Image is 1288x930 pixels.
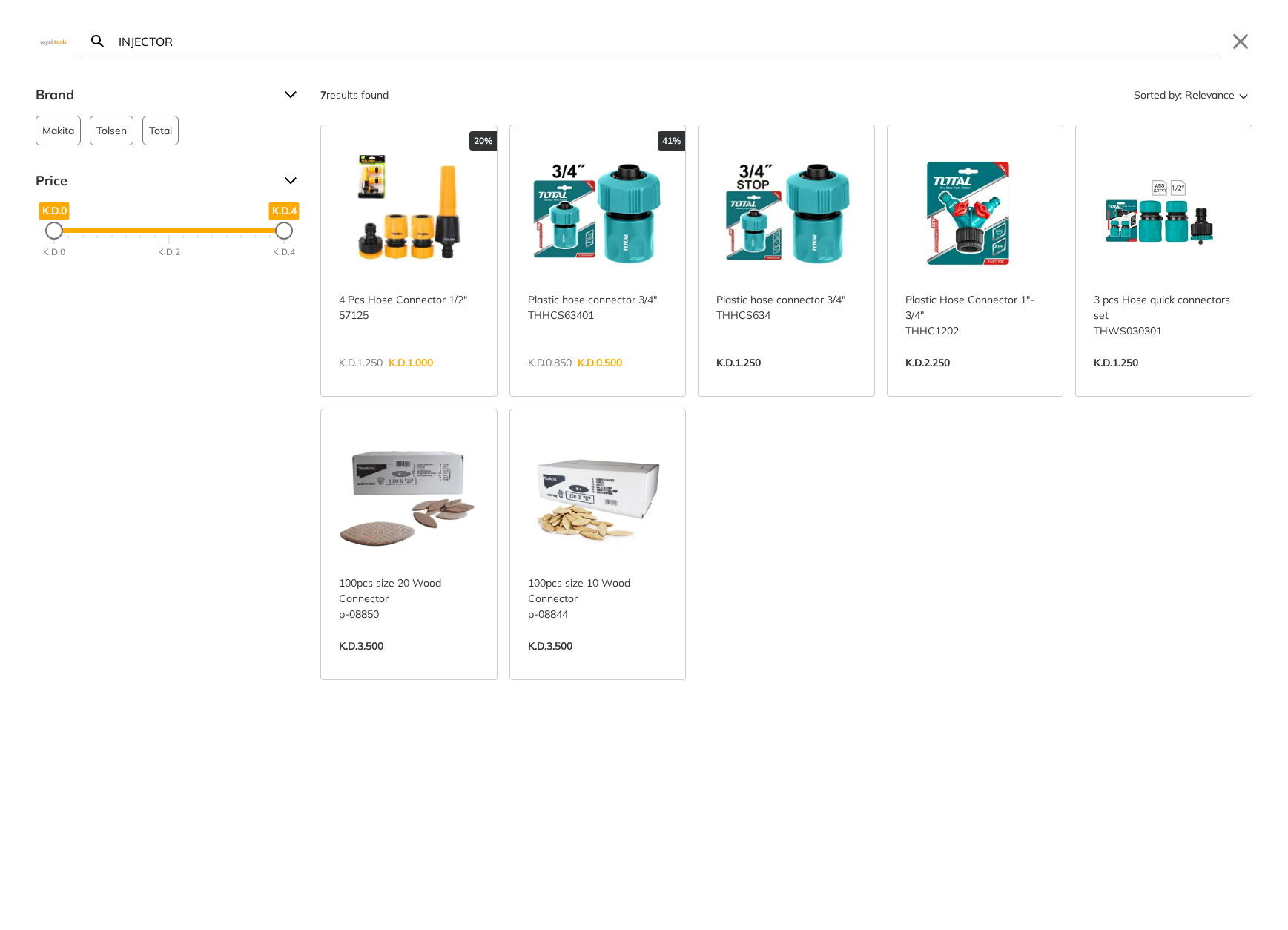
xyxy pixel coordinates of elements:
[1235,86,1252,104] svg: Sort
[1229,30,1252,53] button: Close
[320,83,389,107] div: results found
[36,83,273,107] span: Brand
[96,116,127,145] span: Tolsen
[43,245,65,259] div: K.D.0
[149,116,172,145] span: Total
[658,131,685,151] div: 41%
[142,116,179,145] button: Total
[36,38,71,44] img: Close
[275,222,293,240] div: Maximum Price
[116,24,1220,59] input: Search…
[42,116,74,145] span: Makita
[158,245,180,259] div: K.D.2
[273,245,295,259] div: K.D.4
[90,116,133,145] button: Tolsen
[1185,83,1235,107] span: Relevance
[36,169,273,193] span: Price
[320,88,326,102] strong: 7
[45,222,63,240] div: Minimum Price
[469,131,497,151] div: 20%
[1131,83,1252,107] button: Sorted by:Relevance Sort
[36,116,81,145] button: Makita
[89,33,107,50] svg: Search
